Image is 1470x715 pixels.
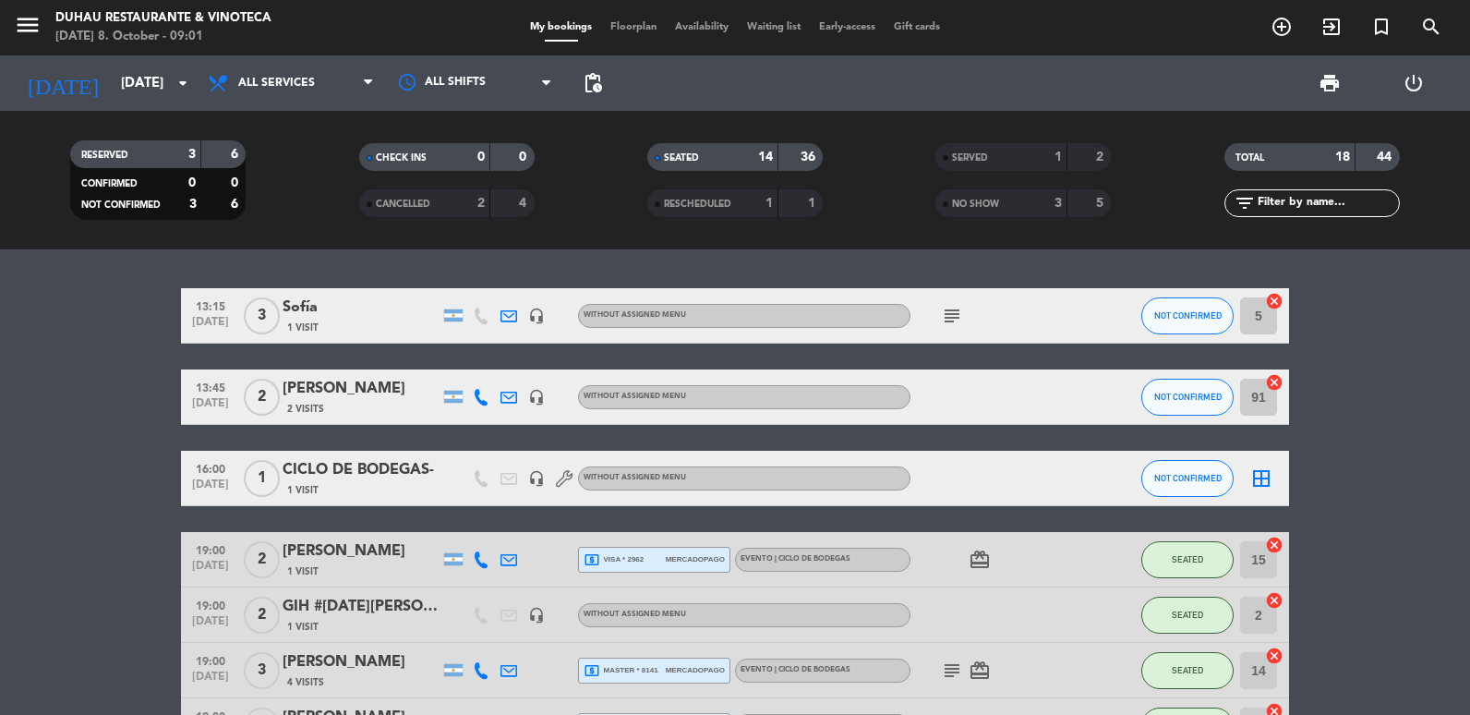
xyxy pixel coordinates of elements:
strong: 1 [1054,151,1062,164]
span: NOT CONFIRMED [1154,310,1222,321]
i: search [1420,16,1442,38]
span: 19:00 [187,539,234,560]
span: 13:15 [187,295,234,316]
span: NOT CONFIRMED [1154,392,1222,402]
span: My bookings [521,22,601,32]
i: menu [14,11,42,39]
strong: 0 [188,176,196,189]
span: Gift cards [885,22,949,32]
span: SERVED [952,153,988,163]
span: print [1319,72,1341,94]
span: SEATED [1172,554,1203,564]
span: NOT CONFIRMED [1154,473,1222,483]
strong: 0 [477,151,485,164]
span: 19:00 [187,594,234,615]
strong: 1 [765,197,773,210]
div: [DATE] 8. October - 09:01 [55,28,271,46]
span: SEATED [664,153,699,163]
span: EVENTO | CICLO DE BODEGAS [741,666,850,673]
span: 1 Visit [287,321,319,335]
button: SEATED [1141,652,1234,689]
button: SEATED [1141,597,1234,634]
span: 1 [244,460,280,497]
i: card_giftcard [969,660,991,682]
div: CICLO DE BODEGAS- [283,458,440,482]
i: headset_mic [528,389,545,406]
span: 2 [244,379,280,416]
strong: 6 [231,198,242,211]
strong: 14 [758,151,773,164]
i: headset_mic [528,470,545,487]
span: 3 [244,297,280,334]
strong: 1 [808,197,819,210]
strong: 0 [519,151,530,164]
span: NO SHOW [952,200,999,209]
span: [DATE] [187,397,234,418]
span: 2 Visits [287,402,324,417]
span: 2 [244,597,280,634]
i: [DATE] [14,63,112,103]
div: Duhau Restaurante & Vinoteca [55,9,271,28]
i: subject [941,660,963,682]
span: SEATED [1172,665,1203,675]
span: SEATED [1172,610,1203,620]
span: 13:45 [187,376,234,397]
button: SEATED [1141,541,1234,578]
strong: 5 [1096,197,1107,210]
button: NOT CONFIRMED [1141,460,1234,497]
span: CONFIRMED [81,179,138,188]
strong: 0 [231,176,242,189]
button: NOT CONFIRMED [1141,297,1234,334]
span: Early-access [810,22,885,32]
i: arrow_drop_down [172,72,194,94]
span: Floorplan [601,22,666,32]
i: local_atm [584,662,600,679]
span: [DATE] [187,479,234,500]
span: 1 Visit [287,620,319,635]
span: mercadopago [666,664,725,676]
span: All services [238,77,315,90]
i: cancel [1265,373,1283,392]
div: [PERSON_NAME] [283,539,440,564]
strong: 4 [519,197,530,210]
i: filter_list [1234,192,1256,214]
span: RESERVED [81,151,128,160]
i: border_all [1250,467,1272,490]
span: 19:00 [187,649,234,671]
i: cancel [1265,292,1283,310]
span: Without assigned menu [584,474,686,481]
span: 4 Visits [287,675,324,690]
span: pending_actions [582,72,604,94]
span: CHECK INS [376,153,427,163]
input: Filter by name... [1256,193,1399,213]
span: NOT CONFIRMED [81,200,161,210]
strong: 2 [477,197,485,210]
span: 1 Visit [287,483,319,498]
i: cancel [1265,591,1283,610]
strong: 3 [188,148,196,161]
strong: 3 [1054,197,1062,210]
i: exit_to_app [1320,16,1343,38]
span: 16:00 [187,457,234,479]
span: [DATE] [187,615,234,636]
span: Without assigned menu [584,611,686,618]
div: Sofía [283,296,440,320]
div: GIH #[DATE][PERSON_NAME] [283,595,440,619]
span: 3 [244,652,280,689]
span: Without assigned menu [584,311,686,319]
span: master * 8141 [584,662,658,679]
i: power_settings_new [1403,72,1425,94]
span: Without assigned menu [584,393,686,400]
span: visa * 2962 [584,551,644,568]
i: card_giftcard [969,549,991,571]
button: NOT CONFIRMED [1141,379,1234,416]
span: mercadopago [666,553,725,565]
i: subject [941,305,963,327]
span: Availability [666,22,738,32]
span: EVENTO | CICLO DE BODEGAS [741,555,850,563]
span: [DATE] [187,560,234,581]
span: CANCELLED [376,200,430,209]
button: menu [14,11,42,45]
span: [DATE] [187,671,234,692]
div: [PERSON_NAME] [283,377,440,401]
